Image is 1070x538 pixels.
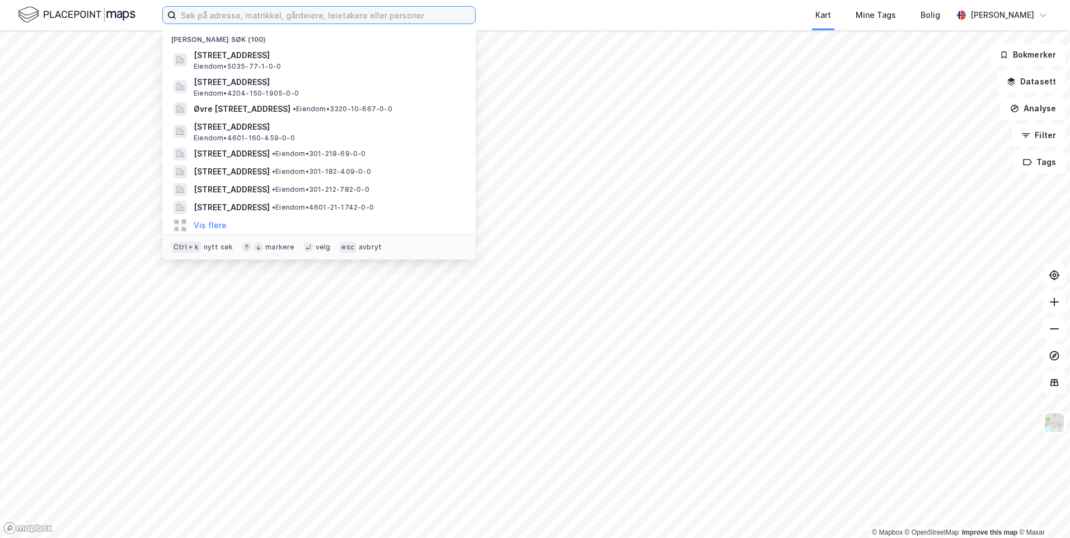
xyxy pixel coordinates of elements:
a: Mapbox [872,528,903,536]
span: [STREET_ADDRESS] [194,49,462,62]
span: • [272,203,275,211]
a: Mapbox homepage [3,522,53,535]
button: Vis flere [194,219,227,232]
div: velg [316,243,331,252]
div: Ctrl + k [171,242,201,253]
span: • [272,167,275,176]
img: logo.f888ab2527a4732fd821a326f86c7f29.svg [18,5,135,25]
span: [STREET_ADDRESS] [194,147,270,161]
div: Bolig [921,8,940,22]
span: [STREET_ADDRESS] [194,201,270,214]
span: Eiendom • 4601-160-459-0-0 [194,134,295,143]
div: avbryt [359,243,382,252]
span: [STREET_ADDRESS] [194,165,270,178]
button: Datasett [997,70,1066,93]
img: Z [1044,412,1065,433]
button: Filter [1012,124,1066,147]
span: • [272,185,275,194]
span: Eiendom • 4601-21-1742-0-0 [272,203,374,212]
div: nytt søk [204,243,233,252]
button: Bokmerker [990,44,1066,66]
button: Tags [1013,151,1066,173]
span: Eiendom • 3320-10-667-0-0 [293,105,392,114]
div: esc [339,242,356,253]
div: markere [265,243,294,252]
span: Eiendom • 301-182-409-0-0 [272,167,371,176]
span: • [272,149,275,158]
span: [STREET_ADDRESS] [194,75,462,89]
div: Mine Tags [856,8,896,22]
span: [STREET_ADDRESS] [194,120,462,134]
span: [STREET_ADDRESS] [194,183,270,196]
span: Eiendom • 5035-77-1-0-0 [194,62,281,71]
a: OpenStreetMap [905,528,959,536]
span: Eiendom • 301-218-69-0-0 [272,149,366,158]
span: • [293,105,296,113]
div: [PERSON_NAME] [970,8,1034,22]
iframe: Chat Widget [1014,484,1070,538]
span: Eiendom • 4204-150-1905-0-0 [194,89,299,98]
div: Kart [815,8,831,22]
button: Analyse [1001,97,1066,120]
a: Improve this map [962,528,1017,536]
div: [PERSON_NAME] søk (100) [162,26,476,46]
span: Øvre [STREET_ADDRESS] [194,102,290,116]
span: Eiendom • 301-212-782-0-0 [272,185,369,194]
input: Søk på adresse, matrikkel, gårdeiere, leietakere eller personer [176,7,475,23]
